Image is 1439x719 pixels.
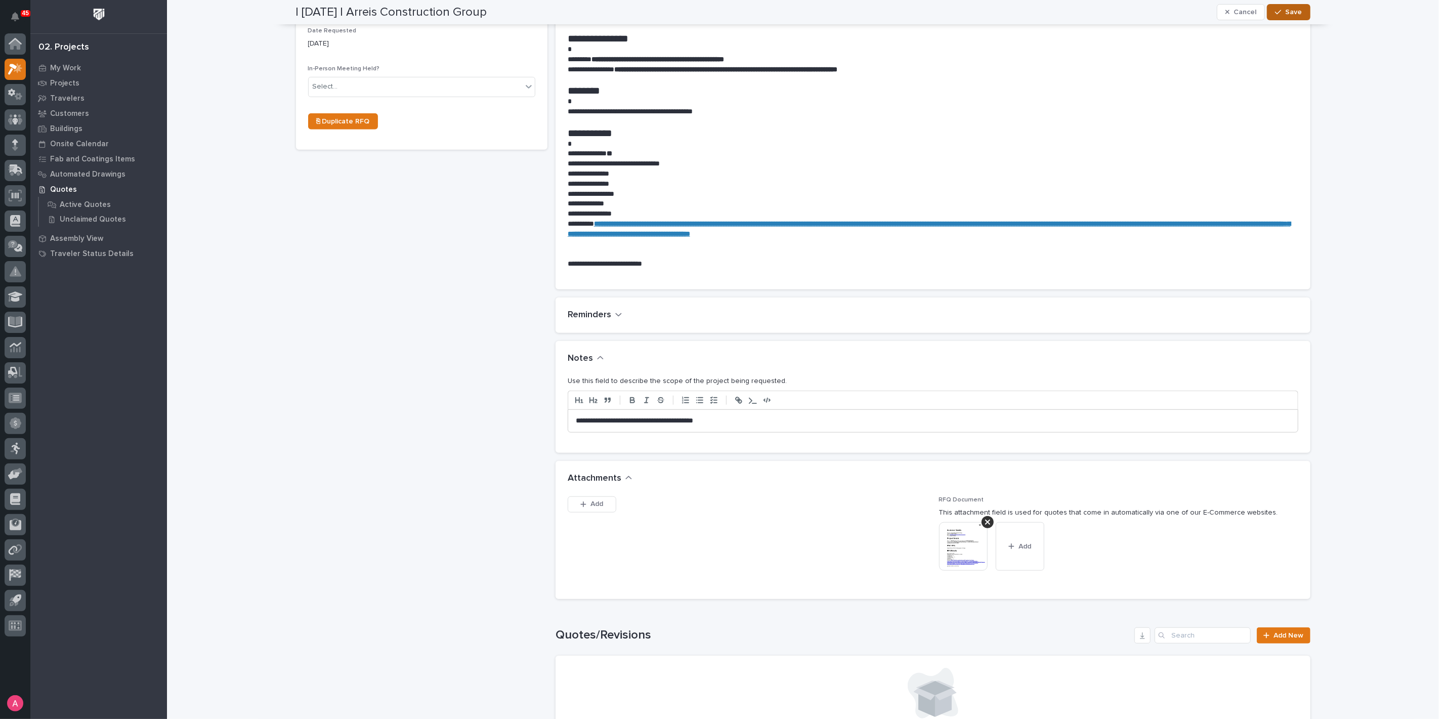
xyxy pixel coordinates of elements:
h2: Reminders [568,310,611,321]
a: Projects [30,75,167,91]
h2: | [DATE] | Arreis Construction Group [296,5,487,20]
button: users-avatar [5,693,26,714]
p: Assembly View [50,234,103,243]
p: My Work [50,64,81,73]
button: Save [1267,4,1310,20]
a: Travelers [30,91,167,106]
a: Automated Drawings [30,166,167,182]
span: Cancel [1234,8,1256,17]
span: Add New [1274,632,1304,639]
p: Customers [50,109,89,118]
span: ⎘ Duplicate RFQ [316,118,370,125]
a: Fab and Coatings Items [30,151,167,166]
span: In-Person Meeting Held? [308,66,380,72]
button: Reminders [568,310,622,321]
p: Fab and Coatings Items [50,155,135,164]
h1: Quotes/Revisions [556,628,1131,643]
p: 45 [22,10,29,17]
h2: Attachments [568,473,621,484]
p: Onsite Calendar [50,140,109,149]
button: Add [568,496,616,513]
input: Search [1155,627,1251,644]
button: Cancel [1217,4,1265,20]
p: Projects [50,79,79,88]
span: Add [590,499,603,509]
p: This attachment field is used for quotes that come in automatically via one of our E-Commerce web... [939,507,1298,518]
p: Buildings [50,124,82,134]
p: Unclaimed Quotes [60,215,126,224]
a: Traveler Status Details [30,246,167,261]
span: Save [1286,8,1302,17]
p: Quotes [50,185,77,194]
button: Attachments [568,473,632,484]
span: RFQ Document [939,497,984,503]
button: Notifications [5,6,26,27]
a: Unclaimed Quotes [39,212,167,226]
button: Add [996,522,1044,571]
a: Assembly View [30,231,167,246]
div: 02. Projects [38,42,89,53]
span: Date Requested [308,28,357,34]
p: [DATE] [308,38,535,49]
p: Travelers [50,94,84,103]
h2: Notes [568,353,593,364]
a: Customers [30,106,167,121]
a: Add New [1257,627,1310,644]
p: Traveler Status Details [50,249,134,259]
a: Onsite Calendar [30,136,167,151]
div: Notifications45 [13,12,26,28]
button: Notes [568,353,604,364]
p: Use this field to describe the scope of the project being requested. [568,376,1298,387]
span: Add [1019,542,1031,551]
p: Automated Drawings [50,170,125,179]
a: Quotes [30,182,167,197]
a: ⎘ Duplicate RFQ [308,113,378,130]
a: My Work [30,60,167,75]
img: Workspace Logo [90,5,108,24]
a: Buildings [30,121,167,136]
p: Active Quotes [60,200,111,209]
div: Select... [313,81,338,92]
a: Active Quotes [39,197,167,212]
